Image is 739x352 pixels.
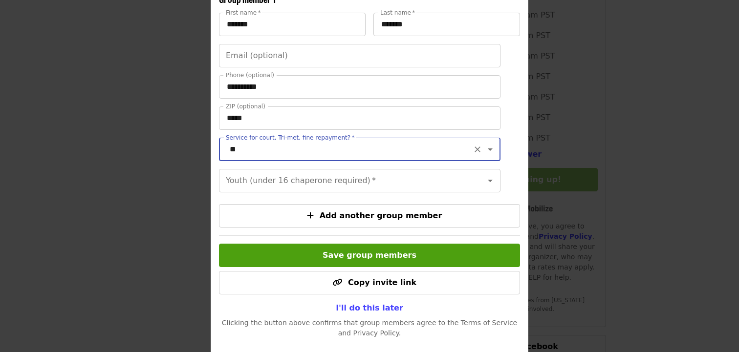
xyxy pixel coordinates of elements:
[483,143,497,156] button: Open
[219,13,366,36] input: First name
[222,319,518,337] span: Clicking the button above confirms that group members agree to the Terms of Service and Privacy P...
[219,204,520,228] button: Add another group member
[336,303,403,312] span: I'll do this later
[226,135,355,141] label: Service for court, Tri-met, fine repayment?
[373,13,520,36] input: Last name
[219,271,520,294] button: Copy invite link
[380,10,415,16] label: Last name
[219,75,500,99] input: Phone (optional)
[332,278,342,287] i: link icon
[219,106,500,130] input: ZIP (optional)
[226,72,274,78] label: Phone (optional)
[348,278,416,287] span: Copy invite link
[328,298,411,318] button: I'll do this later
[226,104,265,109] label: ZIP (optional)
[483,174,497,187] button: Open
[323,250,416,260] span: Save group members
[219,44,500,67] input: Email (optional)
[219,244,520,267] button: Save group members
[471,143,484,156] button: Clear
[226,10,261,16] label: First name
[307,211,314,220] i: plus icon
[320,211,442,220] span: Add another group member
